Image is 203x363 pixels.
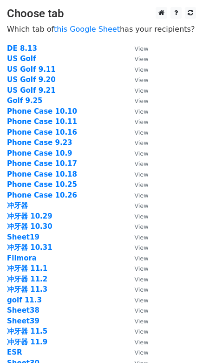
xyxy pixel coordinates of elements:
a: Golf 9.25 [7,96,43,105]
a: View [125,149,148,158]
a: US Golf 9.21 [7,86,56,95]
small: View [134,150,148,157]
a: View [125,191,148,199]
a: Phone Case 10.18 [7,170,77,178]
small: View [134,160,148,167]
p: Which tab of has your recipients? [7,24,196,34]
small: View [134,181,148,188]
small: View [134,87,148,94]
strong: Phone Case 10.26 [7,191,77,199]
h3: Choose tab [7,7,196,21]
strong: 冲牙器 10.29 [7,212,52,220]
small: View [134,139,148,146]
a: Sheet38 [7,306,39,315]
a: View [125,180,148,189]
a: golf 11.3 [7,296,42,304]
small: View [134,223,148,230]
a: View [125,233,148,241]
a: View [125,138,148,147]
a: View [125,306,148,315]
a: View [125,44,148,53]
a: View [125,55,148,63]
small: View [134,286,148,293]
small: View [134,108,148,115]
small: View [134,328,148,335]
small: View [134,76,148,83]
a: View [125,275,148,283]
a: US Golf [7,55,36,63]
a: View [125,159,148,168]
a: View [125,285,148,294]
a: US Golf 9.20 [7,75,56,84]
a: Phone Case 10.17 [7,159,77,168]
strong: US Golf 9.11 [7,65,56,74]
a: 冲牙器 10.30 [7,222,52,231]
small: View [134,118,148,125]
a: View [125,170,148,178]
a: Phone Case 10.11 [7,117,77,126]
small: View [134,97,148,104]
a: Phone Case 10.25 [7,180,77,189]
a: View [125,222,148,231]
strong: Filmora [7,254,37,262]
strong: DE 8.13 [7,44,37,53]
a: 冲牙器 10.31 [7,243,52,252]
a: View [125,296,148,304]
small: View [134,244,148,251]
a: 冲牙器 11.5 [7,327,47,336]
a: Phone Case 10.10 [7,107,77,116]
a: View [125,212,148,220]
a: View [125,317,148,325]
a: Sheet19 [7,233,39,241]
a: View [125,75,148,84]
a: Phone Case 10.16 [7,128,77,137]
a: 冲牙器 11.1 [7,264,47,273]
a: 冲牙器 11.2 [7,275,47,283]
a: View [125,128,148,137]
a: 冲牙器 11.9 [7,338,47,346]
a: View [125,348,148,356]
small: View [134,349,148,356]
small: View [134,276,148,283]
strong: Phone Case 9.23 [7,138,72,147]
small: View [134,129,148,136]
a: View [125,327,148,336]
a: View [125,96,148,105]
small: View [134,265,148,272]
small: View [134,202,148,209]
a: ESR [7,348,22,356]
a: View [125,201,148,210]
small: View [134,339,148,346]
a: 冲牙器 [7,201,28,210]
small: View [134,192,148,199]
a: View [125,264,148,273]
a: Sheet39 [7,317,39,325]
a: View [125,338,148,346]
a: View [125,254,148,262]
small: View [134,318,148,325]
a: Phone Case 10.9 [7,149,72,158]
small: View [134,45,148,52]
small: View [134,171,148,178]
a: View [125,107,148,116]
a: View [125,117,148,126]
